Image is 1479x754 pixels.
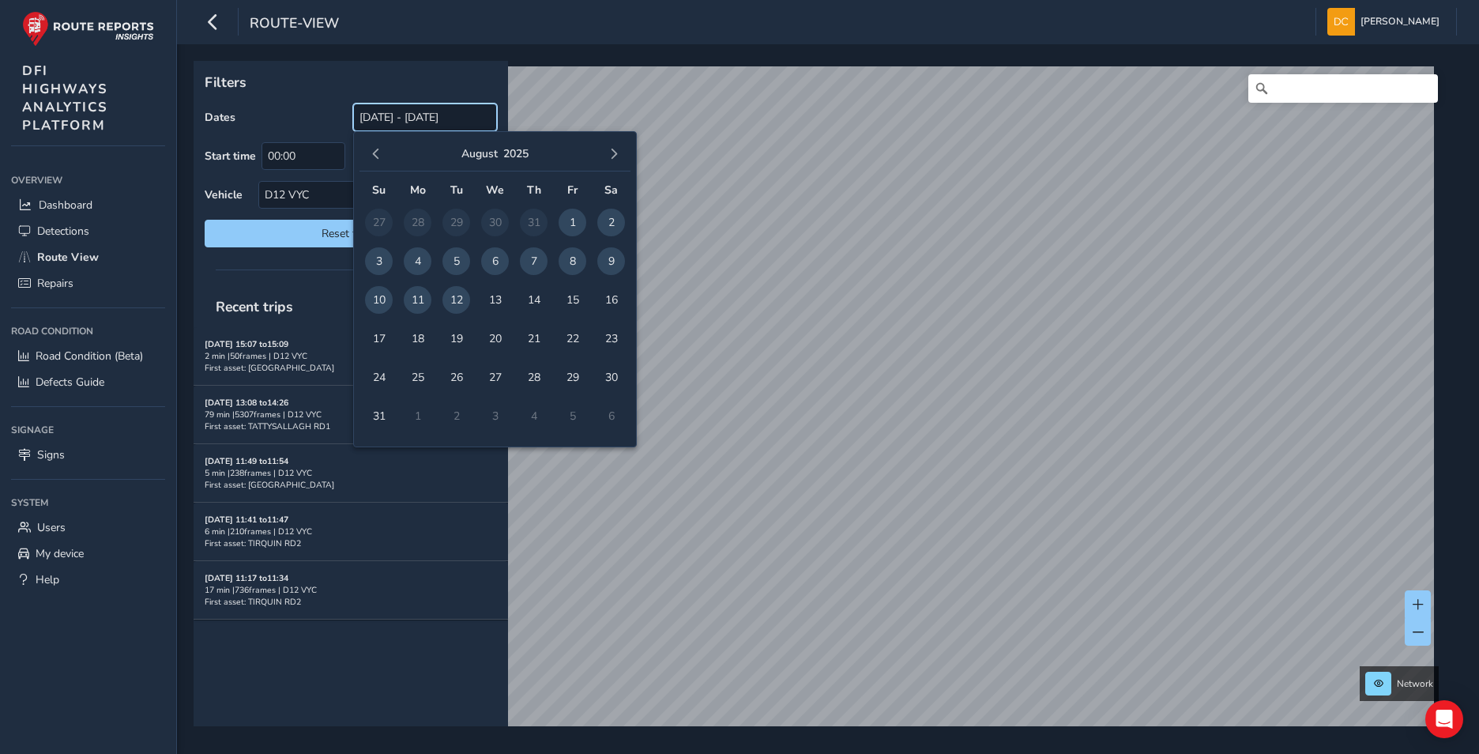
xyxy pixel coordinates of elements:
span: 18 [404,325,431,352]
span: Fr [567,183,578,198]
span: 21 [520,325,548,352]
button: [PERSON_NAME] [1327,8,1445,36]
a: Help [11,567,165,593]
span: 31 [365,402,393,430]
span: We [486,183,504,198]
span: Repairs [37,276,73,291]
span: First asset: TATTYSALLAGH RD1 [205,420,330,432]
span: 1 [559,209,586,236]
span: [PERSON_NAME] [1360,8,1439,36]
span: 4 [404,247,431,275]
span: 6 [481,247,509,275]
span: My device [36,546,84,561]
div: 17 min | 736 frames | D12 VYC [205,584,497,596]
a: Repairs [11,270,165,296]
span: 30 [597,364,625,391]
div: 6 min | 210 frames | D12 VYC [205,526,497,537]
button: 2025 [503,146,529,161]
span: 24 [365,364,393,391]
a: Users [11,515,165,541]
strong: [DATE] 11:49 to 11:54 [205,455,288,467]
strong: [DATE] 11:17 to 11:34 [205,572,288,584]
span: 11 [404,286,431,314]
span: Signs [37,447,65,462]
span: Mo [410,183,426,198]
a: My device [11,541,165,567]
span: 7 [520,247,548,275]
span: 15 [559,286,586,314]
span: 13 [481,286,509,314]
span: 8 [559,247,586,275]
span: 17 [365,325,393,352]
span: 27 [481,364,509,391]
a: Dashboard [11,192,165,218]
span: Tu [450,183,463,198]
span: DFI HIGHWAYS ANALYTICS PLATFORM [22,62,108,134]
span: 16 [597,286,625,314]
span: Users [37,520,66,535]
span: First asset: [GEOGRAPHIC_DATA] [205,362,334,374]
input: Search [1248,74,1438,103]
canvas: Map [199,66,1434,745]
span: Reset filters [216,226,485,241]
span: route-view [250,13,339,36]
div: D12 VYC [259,182,470,208]
img: rr logo [22,11,154,47]
button: August [461,146,498,161]
span: First asset: TIRQUIN RD2 [205,537,301,549]
span: 10 [365,286,393,314]
strong: [DATE] 11:41 to 11:47 [205,514,288,526]
span: 14 [520,286,548,314]
img: diamond-layout [1327,8,1355,36]
span: 28 [520,364,548,391]
div: Open Intercom Messenger [1425,700,1463,738]
span: Recent trips [205,286,304,327]
span: 9 [597,247,625,275]
div: 2 min | 50 frames | D12 VYC [205,350,497,362]
a: Route View [11,244,165,270]
div: 79 min | 5307 frames | D12 VYC [205,409,497,420]
span: First asset: TIRQUIN RD2 [205,596,301,608]
div: Signage [11,418,165,442]
span: 2 [597,209,625,236]
span: 22 [559,325,586,352]
a: Detections [11,218,165,244]
span: 19 [442,325,470,352]
span: Th [527,183,541,198]
span: 3 [365,247,393,275]
strong: [DATE] 13:08 to 14:26 [205,397,288,409]
span: 25 [404,364,431,391]
label: Vehicle [205,187,243,202]
a: Signs [11,442,165,468]
div: 5 min | 238 frames | D12 VYC [205,467,497,479]
span: Help [36,572,59,587]
label: Dates [205,110,235,125]
p: Filters [205,72,497,92]
span: First asset: [GEOGRAPHIC_DATA] [205,479,334,491]
span: Detections [37,224,89,239]
span: Su [372,183,386,198]
a: Defects Guide [11,369,165,395]
label: Start time [205,149,256,164]
span: 12 [442,286,470,314]
span: Dashboard [39,198,92,213]
span: Sa [604,183,618,198]
div: System [11,491,165,515]
button: Reset filters [205,220,497,247]
div: Overview [11,168,165,192]
span: 23 [597,325,625,352]
span: 29 [559,364,586,391]
span: Network [1397,677,1433,690]
span: 26 [442,364,470,391]
a: Road Condition (Beta) [11,343,165,369]
span: Road Condition (Beta) [36,349,143,364]
span: 5 [442,247,470,275]
span: Route View [37,250,99,265]
span: 20 [481,325,509,352]
span: Defects Guide [36,375,104,390]
strong: [DATE] 15:07 to 15:09 [205,338,288,350]
div: Road Condition [11,319,165,343]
